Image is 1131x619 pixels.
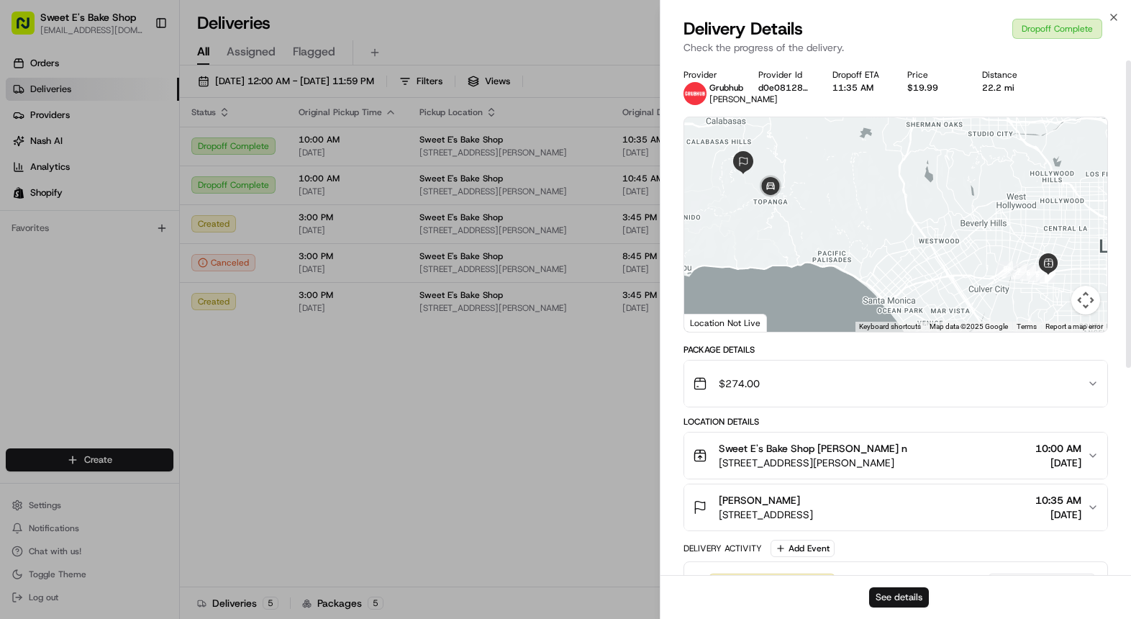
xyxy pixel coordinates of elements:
input: Clear [37,93,237,108]
span: Map data ©2025 Google [930,322,1008,330]
span: • [119,262,124,274]
div: Package Details [683,344,1108,356]
span: $274.00 [719,376,760,391]
span: Sweet E's Bake Shop [PERSON_NAME] n [719,441,907,456]
span: Delivery Details [683,17,803,40]
button: Start new chat [245,142,262,159]
span: [PERSON_NAME] [709,94,778,105]
button: Add Event [771,540,835,557]
span: [DATE] [1035,507,1081,522]
a: Open this area in Google Maps (opens a new window) [688,313,735,332]
span: [DATE] [201,223,231,235]
span: [PERSON_NAME] [45,262,117,274]
span: Grubhub [709,82,743,94]
button: Keyboard shortcuts [859,322,921,332]
span: • [194,223,199,235]
button: $274.00 [684,361,1107,407]
a: Powered byPylon [101,356,174,368]
p: Welcome 👋 [14,58,262,81]
a: 📗Knowledge Base [9,316,116,342]
div: $19.99 [907,82,959,94]
img: 1736555255976-a54dd68f-1ca7-489b-9aae-adbdc363a1c4 [14,137,40,163]
div: Dropoff ETA [832,69,884,81]
span: 10:35 AM [1035,493,1081,507]
div: Location Not Live [684,314,767,332]
a: Report a map error [1045,322,1103,330]
p: Check the progress of the delivery. [683,40,1108,55]
span: [PERSON_NAME] [PERSON_NAME] [45,223,191,235]
span: [STREET_ADDRESS][PERSON_NAME] [719,456,907,470]
button: Sweet E's Bake Shop [PERSON_NAME] n[STREET_ADDRESS][PERSON_NAME]10:00 AM[DATE] [684,433,1107,479]
button: Map camera controls [1071,286,1100,315]
span: API Documentation [136,322,231,336]
img: 1727276513143-84d647e1-66c0-4f92-a045-3c9f9f5dfd92 [30,137,56,163]
img: 1736555255976-a54dd68f-1ca7-489b-9aae-adbdc363a1c4 [29,224,40,235]
div: 5 [1029,266,1045,282]
div: Provider [683,69,735,81]
button: [PERSON_NAME][STREET_ADDRESS]10:35 AM[DATE] [684,484,1107,530]
span: [PERSON_NAME] [719,493,800,507]
div: Delivery Activity [683,543,762,554]
div: Location Details [683,416,1108,428]
button: See details [869,587,929,607]
span: Knowledge Base [29,322,110,336]
span: [STREET_ADDRESS] [719,507,813,522]
div: 💻 [122,323,133,335]
span: [DATE] [1035,456,1081,470]
img: Joana Marie Avellanoza [14,209,37,232]
div: 8 [997,261,1013,277]
img: Liam S. [14,248,37,271]
button: See all [223,184,262,202]
div: Distance [982,69,1034,81]
div: 22.2 mi [982,82,1034,94]
a: 💻API Documentation [116,316,237,342]
div: We're available if you need us! [65,152,198,163]
div: Past conversations [14,187,96,199]
button: d0e08128-52bc-5dcc-8176-4cddf0c58eb6 [758,82,810,94]
span: 10:00 AM [1035,441,1081,456]
div: 📗 [14,323,26,335]
img: Nash [14,14,43,43]
div: Provider Id [758,69,810,81]
img: 5e692f75ce7d37001a5d71f1 [683,82,707,105]
span: Pylon [143,357,174,368]
a: Terms (opens in new tab) [1017,322,1037,330]
div: Start new chat [65,137,236,152]
div: 6 [1020,265,1036,281]
div: 11:35 AM [832,82,884,94]
div: Price [907,69,959,81]
img: 1736555255976-a54dd68f-1ca7-489b-9aae-adbdc363a1c4 [29,263,40,274]
span: [DATE] [127,262,157,274]
img: Google [688,313,735,332]
div: 7 [1011,263,1027,279]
